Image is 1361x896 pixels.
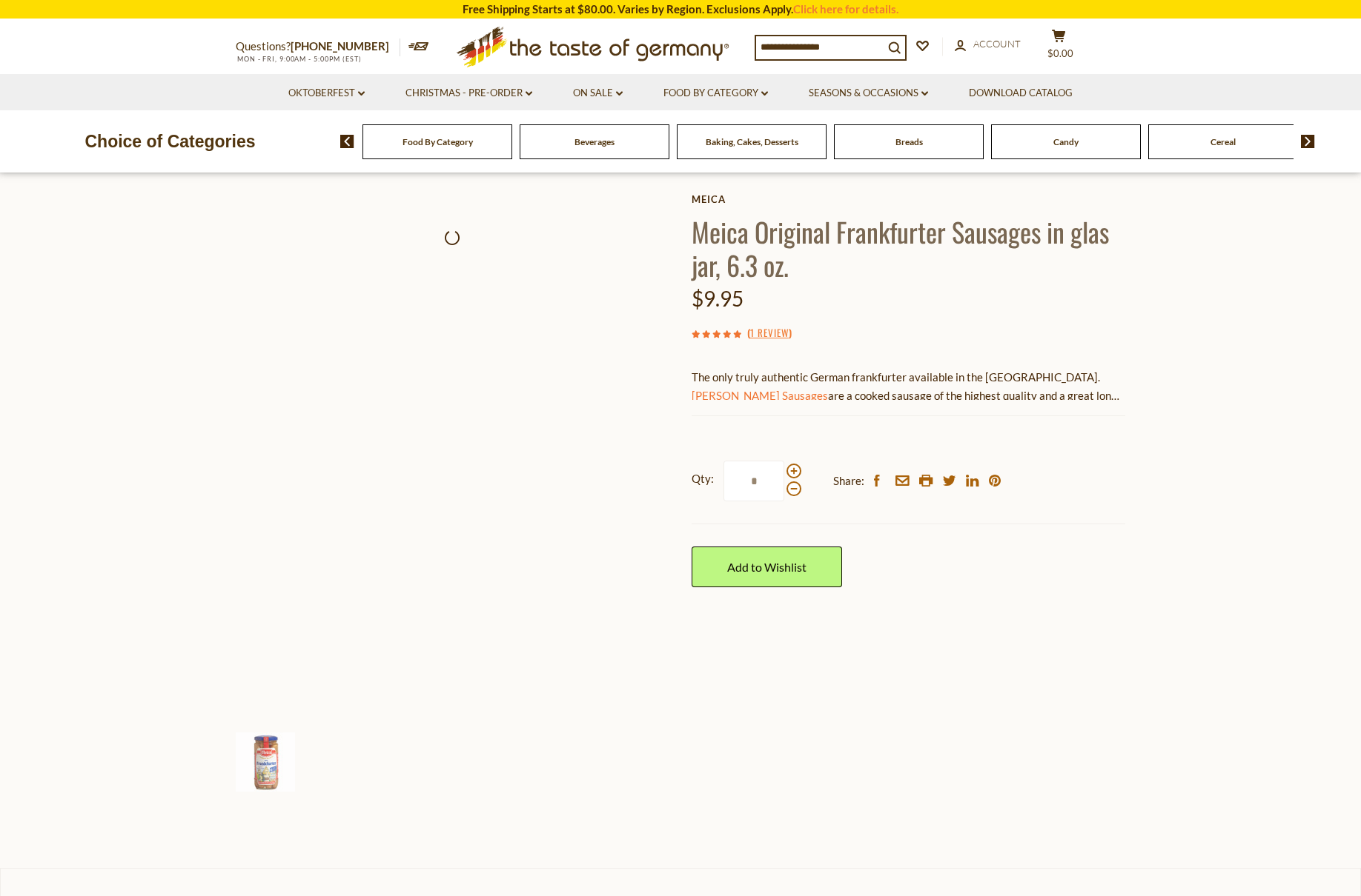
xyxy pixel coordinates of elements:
[1211,136,1236,147] a: Cereal
[340,135,354,148] img: previous arrow
[692,215,1125,281] h1: Meica Original Frankfurter Sausages in glas jar, 6.3 oz.
[288,85,365,101] a: Oktoberfest
[573,85,623,101] a: On Sale
[692,193,1125,205] a: Meica
[236,37,400,56] p: Questions?
[692,546,842,587] a: Add to Wishlist
[809,85,928,101] a: Seasons & Occasions
[793,2,898,16] a: Click here for details.
[692,469,714,488] strong: Qty:
[692,286,744,311] span: $9.95
[236,55,362,63] span: MON - FRI, 9:00AM - 5:00PM (EST)
[750,325,789,341] a: 1 Review
[574,136,615,147] a: Beverages
[1301,135,1315,148] img: next arrow
[692,389,828,402] a: [PERSON_NAME] Sausages
[955,36,1021,53] a: Account
[663,85,768,101] a: Food By Category
[969,85,1073,101] a: Download Catalog
[747,325,792,340] span: ( )
[291,39,389,53] a: [PHONE_NUMBER]
[723,461,784,501] input: Qty:
[833,472,864,490] span: Share:
[973,38,1021,50] span: Account
[403,136,473,147] a: Food By Category
[692,368,1125,405] p: The only truly authentic German frankfurter available in the [GEOGRAPHIC_DATA]. are a cooked saus...
[1047,47,1073,59] span: $0.00
[236,732,295,792] img: Meica Original Frankfurter Sausages
[1036,29,1081,66] button: $0.00
[706,136,798,147] a: Baking, Cakes, Desserts
[405,85,532,101] a: Christmas - PRE-ORDER
[1053,136,1079,147] a: Candy
[895,136,923,147] a: Breads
